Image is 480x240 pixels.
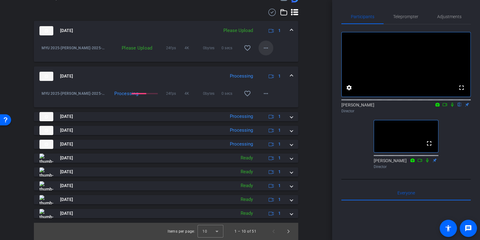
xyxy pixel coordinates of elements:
[60,210,73,217] span: [DATE]
[39,195,53,204] img: thumb-nail
[227,73,256,80] div: Processing
[278,113,281,120] span: 1
[445,225,452,232] mat-icon: accessibility
[34,209,298,218] mat-expansion-panel-header: thumb-nail[DATE]Ready1
[39,112,53,121] img: thumb-nail
[278,210,281,217] span: 1
[60,155,73,161] span: [DATE]
[397,191,415,195] span: Everyone
[393,14,418,19] span: Teleprompter
[34,195,298,204] mat-expansion-panel-header: thumb-nail[DATE]Ready1
[227,113,256,120] div: Processing
[278,127,281,134] span: 1
[262,90,270,97] mat-icon: more_horiz
[456,102,463,107] mat-icon: flip
[341,102,471,114] div: [PERSON_NAME]
[351,14,374,19] span: Participants
[227,141,256,148] div: Processing
[234,228,256,234] div: 1 – 10 of 51
[278,155,281,161] span: 1
[238,196,256,203] div: Ready
[262,44,270,52] mat-icon: more_horiz
[34,41,298,62] div: thumb-nail[DATE]Please Upload1
[185,90,203,97] span: 4K
[34,181,298,190] mat-expansion-panel-header: thumb-nail[DATE]Ready1
[60,169,73,175] span: [DATE]
[278,182,281,189] span: 1
[42,45,105,51] span: MYU 2025-[PERSON_NAME]-2025-08-28-19-09-38-941-0
[34,86,298,107] div: thumb-nail[DATE]Processing1
[244,90,251,97] mat-icon: favorite_border
[39,154,53,163] img: thumb-nail
[244,44,251,52] mat-icon: favorite_border
[60,141,73,147] span: [DATE]
[203,45,222,51] span: 0bytes
[238,210,256,217] div: Ready
[166,45,185,51] span: 24fps
[238,168,256,175] div: Ready
[345,84,353,91] mat-icon: settings
[34,66,298,86] mat-expansion-panel-header: thumb-nail[DATE]Processing1
[458,84,465,91] mat-icon: fullscreen
[203,90,222,97] span: 0bytes
[374,164,438,170] div: Director
[39,140,53,149] img: thumb-nail
[105,45,155,51] div: Please Upload
[185,45,203,51] span: 4K
[227,127,256,134] div: Processing
[238,154,256,162] div: Ready
[60,196,73,203] span: [DATE]
[60,182,73,189] span: [DATE]
[222,90,240,97] span: 0 secs
[238,182,256,189] div: Ready
[111,90,130,97] div: Processing
[166,90,185,97] span: 24fps
[220,27,256,34] div: Please Upload
[266,224,281,239] button: Previous page
[39,26,53,35] img: thumb-nail
[168,228,195,234] div: Items per page:
[278,196,281,203] span: 1
[222,45,240,51] span: 0 secs
[39,209,53,218] img: thumb-nail
[60,27,73,34] span: [DATE]
[437,14,462,19] span: Adjustments
[34,126,298,135] mat-expansion-panel-header: thumb-nail[DATE]Processing1
[278,169,281,175] span: 1
[39,126,53,135] img: thumb-nail
[34,140,298,149] mat-expansion-panel-header: thumb-nail[DATE]Processing1
[39,72,53,81] img: thumb-nail
[374,158,438,170] div: [PERSON_NAME]
[34,112,298,121] mat-expansion-panel-header: thumb-nail[DATE]Processing1
[60,73,73,79] span: [DATE]
[425,140,433,147] mat-icon: fullscreen
[34,167,298,177] mat-expansion-panel-header: thumb-nail[DATE]Ready1
[278,27,281,34] span: 1
[34,154,298,163] mat-expansion-panel-header: thumb-nail[DATE]Ready1
[341,108,471,114] div: Director
[39,181,53,190] img: thumb-nail
[60,127,73,134] span: [DATE]
[39,167,53,177] img: thumb-nail
[278,141,281,147] span: 1
[42,90,105,97] span: MYU 2025-[PERSON_NAME]-2025-08-28-19-08-17-489-0
[34,21,298,41] mat-expansion-panel-header: thumb-nail[DATE]Please Upload1
[281,224,296,239] button: Next page
[465,225,472,232] mat-icon: message
[60,113,73,120] span: [DATE]
[278,73,281,79] span: 1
